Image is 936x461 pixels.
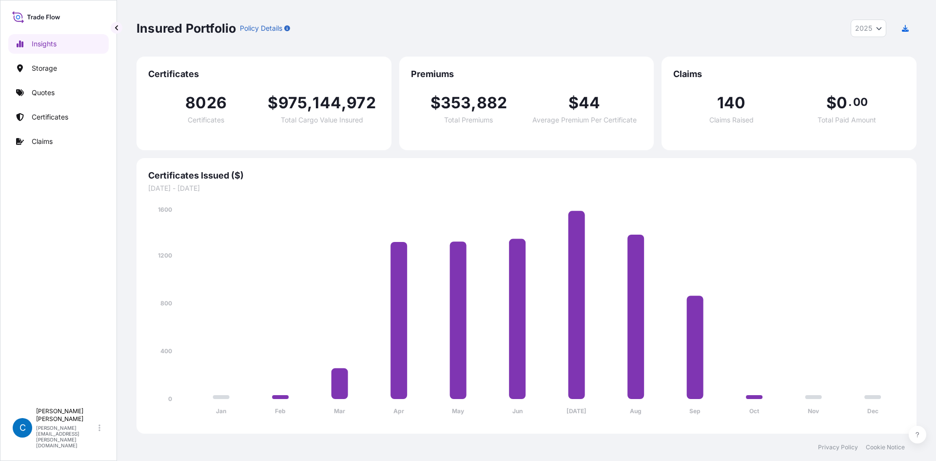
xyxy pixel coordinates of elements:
tspan: 1600 [158,206,172,213]
tspan: Dec [867,407,878,415]
tspan: [DATE] [566,407,586,415]
tspan: Nov [808,407,819,415]
span: 353 [441,95,471,111]
a: Certificates [8,107,109,127]
tspan: Mar [334,407,345,415]
span: 975 [278,95,308,111]
span: 00 [853,98,868,106]
a: Cookie Notice [866,443,905,451]
tspan: Feb [275,407,286,415]
tspan: 0 [168,395,172,402]
span: Premiums [411,68,643,80]
span: Total Paid Amount [818,117,876,123]
span: C [19,423,26,433]
tspan: Oct [749,407,760,415]
span: Total Premiums [444,117,493,123]
p: Claims [32,137,53,146]
a: Privacy Policy [818,443,858,451]
a: Insights [8,34,109,54]
p: Insights [32,39,57,49]
a: Claims [8,132,109,151]
tspan: May [452,407,465,415]
button: Year Selector [851,20,886,37]
tspan: 1200 [158,252,172,259]
span: . [848,98,852,106]
span: , [341,95,347,111]
span: , [471,95,476,111]
span: 8026 [185,95,227,111]
a: Storage [8,59,109,78]
span: , [307,95,312,111]
span: 882 [477,95,507,111]
span: $ [268,95,278,111]
p: Certificates [32,112,68,122]
p: [PERSON_NAME] [PERSON_NAME] [36,407,97,423]
tspan: 400 [160,347,172,355]
tspan: Jan [216,407,226,415]
p: Quotes [32,88,55,98]
span: Average Premium Per Certificate [532,117,637,123]
tspan: Jun [512,407,523,415]
tspan: Aug [630,407,642,415]
tspan: Sep [689,407,701,415]
span: Claims Raised [709,117,754,123]
tspan: Apr [393,407,404,415]
span: 972 [347,95,376,111]
span: 44 [579,95,600,111]
a: Quotes [8,83,109,102]
tspan: 800 [160,300,172,307]
span: 2025 [855,23,872,33]
span: [DATE] - [DATE] [148,183,905,193]
span: Claims [673,68,905,80]
span: Certificates Issued ($) [148,170,905,181]
span: 144 [312,95,341,111]
span: $ [568,95,579,111]
span: $ [826,95,837,111]
p: Insured Portfolio [136,20,236,36]
span: Certificates [148,68,380,80]
p: [PERSON_NAME][EMAIL_ADDRESS][PERSON_NAME][DOMAIN_NAME] [36,425,97,448]
span: Certificates [188,117,224,123]
span: 0 [837,95,847,111]
p: Policy Details [240,23,282,33]
p: Storage [32,63,57,73]
span: Total Cargo Value Insured [281,117,363,123]
span: $ [430,95,441,111]
span: 140 [717,95,746,111]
